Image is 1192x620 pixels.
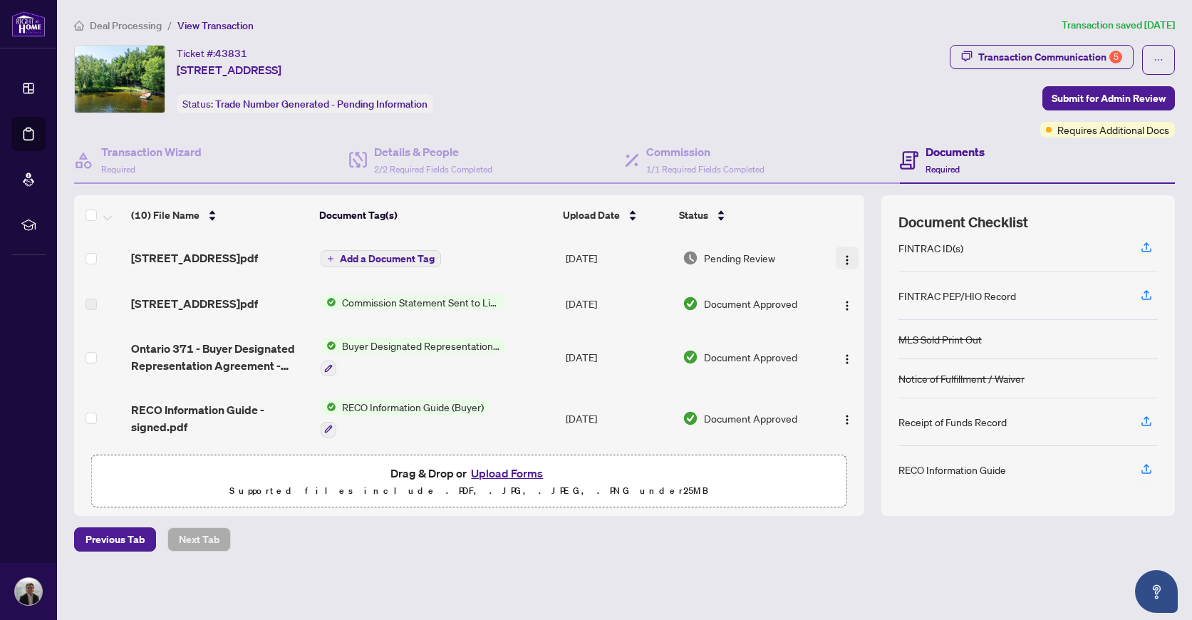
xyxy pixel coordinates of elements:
span: Trade Number Generated - Pending Information [215,98,427,110]
th: Document Tag(s) [313,195,557,235]
span: Previous Tab [85,528,145,551]
th: Upload Date [557,195,673,235]
div: FINTRAC PEP/HIO Record [898,288,1016,304]
h4: Documents [926,143,985,160]
div: RECO Information Guide [898,462,1006,477]
button: Open asap [1135,570,1178,613]
span: Submit for Admin Review [1052,87,1166,110]
img: Logo [841,414,853,425]
span: [STREET_ADDRESS]pdf [131,249,258,267]
td: [DATE] [560,281,677,326]
button: Status IconBuyer Designated Representation Agreement [321,338,505,376]
h4: Transaction Wizard [101,143,202,160]
th: (10) File Name [125,195,313,235]
td: [DATE] [560,235,677,281]
li: / [167,17,172,33]
button: Add a Document Tag [321,250,441,267]
button: Previous Tab [74,527,156,552]
button: Transaction Communication5 [950,45,1134,69]
div: 5 [1109,51,1122,63]
img: Status Icon [321,399,336,415]
span: (10) File Name [131,207,199,223]
div: Ticket #: [177,45,247,61]
div: Notice of Fulfillment / Waiver [898,371,1025,386]
span: RECO Information Guide (Buyer) [336,399,489,415]
button: Status IconRECO Information Guide (Buyer) [321,399,489,438]
span: Pending Review [704,250,775,266]
div: Receipt of Funds Record [898,414,1007,430]
img: Logo [841,353,853,365]
span: Upload Date [563,207,620,223]
span: Drag & Drop orUpload FormsSupported files include .PDF, .JPG, .JPEG, .PNG under25MB [92,455,846,508]
span: [STREET_ADDRESS] [177,61,281,78]
button: Logo [836,292,859,315]
span: home [74,21,84,31]
button: Add a Document Tag [321,249,441,268]
span: RECO Information Guide - signed.pdf [131,401,309,435]
span: plus [327,255,334,262]
button: Upload Forms [467,464,547,482]
img: Document Status [683,250,698,266]
button: Logo [836,247,859,269]
span: Required [926,164,960,175]
span: 43831 [215,47,247,60]
th: Status [673,195,819,235]
div: MLS Sold Print Out [898,331,982,347]
span: Required [101,164,135,175]
img: Logo [841,300,853,311]
div: FINTRAC ID(s) [898,240,963,256]
span: Add a Document Tag [340,254,435,264]
img: Profile Icon [15,578,42,605]
button: Logo [836,407,859,430]
span: Document Approved [704,410,797,426]
button: Submit for Admin Review [1042,86,1175,110]
img: Logo [841,254,853,266]
td: [DATE] [560,326,677,388]
span: View Transaction [177,19,254,32]
span: ellipsis [1154,55,1164,65]
span: Commission Statement Sent to Listing Brokerage [336,294,505,310]
button: Next Tab [167,527,231,552]
span: 2/2 Required Fields Completed [374,164,492,175]
span: 1/1 Required Fields Completed [646,164,765,175]
p: Supported files include .PDF, .JPG, .JPEG, .PNG under 25 MB [100,482,838,500]
img: IMG-X12262769_1.jpg [75,46,165,113]
span: Status [679,207,708,223]
div: Transaction Communication [978,46,1122,68]
img: Document Status [683,349,698,365]
span: Requires Additional Docs [1057,122,1169,138]
button: Status IconCommission Statement Sent to Listing Brokerage [321,294,505,310]
h4: Commission [646,143,765,160]
span: Deal Processing [90,19,162,32]
span: Ontario 371 - Buyer Designated Representation Agreement - Authority for - signed.pdf [131,340,309,374]
img: logo [11,11,46,37]
span: Document Approved [704,296,797,311]
img: Status Icon [321,338,336,353]
img: Document Status [683,296,698,311]
div: Status: [177,94,433,113]
h4: Details & People [374,143,492,160]
span: Document Approved [704,349,797,365]
span: Document Checklist [898,212,1028,232]
span: [STREET_ADDRESS]pdf [131,295,258,312]
button: Logo [836,346,859,368]
span: Buyer Designated Representation Agreement [336,338,505,353]
span: Drag & Drop or [390,464,547,482]
article: Transaction saved [DATE] [1062,17,1175,33]
img: Document Status [683,410,698,426]
img: Status Icon [321,294,336,310]
td: [DATE] [560,388,677,449]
